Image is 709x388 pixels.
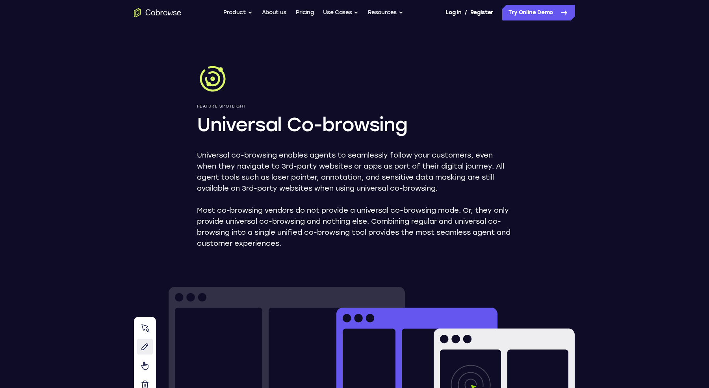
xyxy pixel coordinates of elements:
button: Use Cases [323,5,358,20]
a: Log In [445,5,461,20]
a: Pricing [296,5,314,20]
p: Most co-browsing vendors do not provide a universal co-browsing mode. Or, they only provide unive... [197,205,512,249]
p: Feature Spotlight [197,104,512,109]
img: Universal Co-browsing [197,63,228,95]
p: Universal co-browsing enables agents to seamlessly follow your customers, even when they navigate... [197,150,512,194]
h1: Universal Co-browsing [197,112,512,137]
a: About us [262,5,286,20]
a: Go to the home page [134,8,181,17]
span: / [465,8,467,17]
a: Try Online Demo [502,5,575,20]
button: Resources [368,5,403,20]
a: Register [470,5,493,20]
button: Product [223,5,252,20]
